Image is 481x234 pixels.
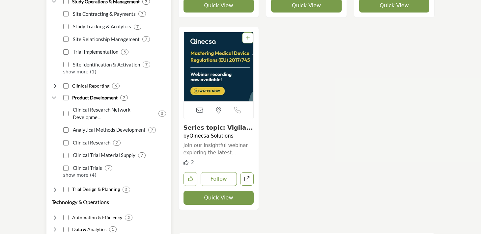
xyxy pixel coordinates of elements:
[120,95,128,101] div: 7 Results For Product Development
[112,227,114,232] b: 1
[71,151,135,159] p: Clinical Trial Material Supply: Supplying formulated drug product for use in trials.
[184,133,254,139] h4: by
[71,61,140,68] p: Site Identification & Activation: Identifying and activating research sites globally.
[72,214,122,221] h4: Automation & Efficiency: Optimizing operations through automated systems and processes.
[63,37,69,42] input: Select Site Relationship Management checkbox
[63,49,69,55] input: Select Trial Implementation checkbox
[161,111,163,116] b: 5
[127,215,130,220] b: 2
[52,198,109,206] button: Technology & Operations
[63,153,69,158] input: Select Clinical Trial Material Supply checkbox
[113,140,121,146] div: 7 Results For Clinical Research
[138,152,146,158] div: 7 Results For Clinical Trial Material Supply
[63,227,69,232] input: Select Data & Analytics checkbox
[184,142,254,157] a: Join our insightful webinar exploring the latest developments in the EU medical device vigilance ...
[63,11,69,16] input: Select Site Contracting & Payments checkbox
[72,83,109,89] h4: Clinical Reporting: Publishing results and conclusions from clinical studies.
[107,166,110,170] b: 7
[71,23,131,30] p: Study Tracking & Analytics: Tracking site performance and study milestones centrally.
[63,166,69,171] input: Select Clinical Trials checkbox
[136,24,139,29] b: 7
[109,226,117,232] div: 1 Results For Data & Analytics
[63,68,166,75] p: show more (1)
[71,126,146,134] p: Analytical Methods Development: Creating validated testing methods for quality characterization.
[143,62,150,67] div: 7 Results For Site Identification & Activation
[184,124,253,131] a: View details about qinecsa-solutions
[105,165,112,171] div: 7 Results For Clinical Trials
[240,172,254,186] a: Open Resources
[123,95,125,100] b: 7
[121,49,128,55] div: 5 Results For Trial Implementation
[151,128,153,132] b: 7
[184,124,254,131] h3: Series topic: Vigilance Medical Device Guidance Part 1- topic: “Vigilance Medical Device Regulati...
[148,127,156,133] div: 7 Results For Analytical Methods Development
[145,62,148,67] b: 7
[196,107,203,114] i: Send email
[184,32,254,101] img: Series topic: Vigilance Medical Device Guidance Part 1- topic: “Vigilance Medical Device Regulati...
[63,172,166,179] p: show more (4)
[63,83,69,89] input: Select Clinical Reporting checkbox
[71,106,156,121] p: Clinical Research Network Development: Clinical Research Network Development
[71,139,110,146] p: Clinical Research: Designing studies and protocols to test interventions in human subjects.
[63,215,69,220] input: Select Automation & Efficiency checkbox
[72,186,120,193] h4: Trial Design & Planning: Designing robust clinical study protocols and analysis plans.
[63,140,69,145] input: Select Clinical Research checkbox
[142,36,150,42] div: 7 Results For Site Relationship Management
[116,141,118,145] b: 7
[201,172,237,186] button: Follow
[63,62,69,67] input: Select Site Identification & Activation checkbox
[184,32,254,101] a: View details about qinecsa-solutions
[72,94,118,101] h4: Product Development: Developing and producing investigational drug formulations.
[184,191,254,205] button: Quick View
[141,12,143,16] b: 7
[63,127,69,133] input: Select Analytical Methods Development checkbox
[191,160,194,166] span: 2
[141,153,143,158] b: 7
[71,36,140,43] p: Site Relationship Management: Fostering site relationships and engagement through outsourced teams.
[63,24,69,29] input: Select Study Tracking & Analytics checkbox
[63,187,69,192] input: Select Trial Design & Planning checkbox
[71,48,118,56] p: Trial Implementation: Trial Implementation
[184,160,188,165] i: OpenSearch Data For Like and Follow
[138,11,146,17] div: 7 Results For Site Contracting & Payments
[63,111,69,116] input: Select Clinical Research Network Development checkbox
[145,37,147,41] b: 7
[246,35,250,40] a: Add To List For Resource
[134,24,141,30] div: 7 Results For Study Tracking & Analytics
[71,164,102,172] p: Clinical Trials: Administering and evaluating interventions in human subjects across trial phases.
[184,172,197,186] button: Like Resources
[125,187,127,192] b: 5
[72,226,106,233] h4: Data & Analytics: Collecting, organizing and analyzing healthcare data.
[63,95,69,100] input: Select Product Development checkbox
[112,83,120,89] div: 6 Results For Clinical Reporting
[115,84,117,88] b: 6
[71,10,136,18] p: Site Contracting & Payments: Executing site budget and payment agreements.
[123,187,130,193] div: 5 Results For Trial Design & Planning
[189,133,234,139] a: Qinecsa Solutions
[158,111,166,117] div: 5 Results For Clinical Research Network Development
[125,215,132,221] div: 2 Results For Automation & Efficiency
[124,50,126,54] b: 5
